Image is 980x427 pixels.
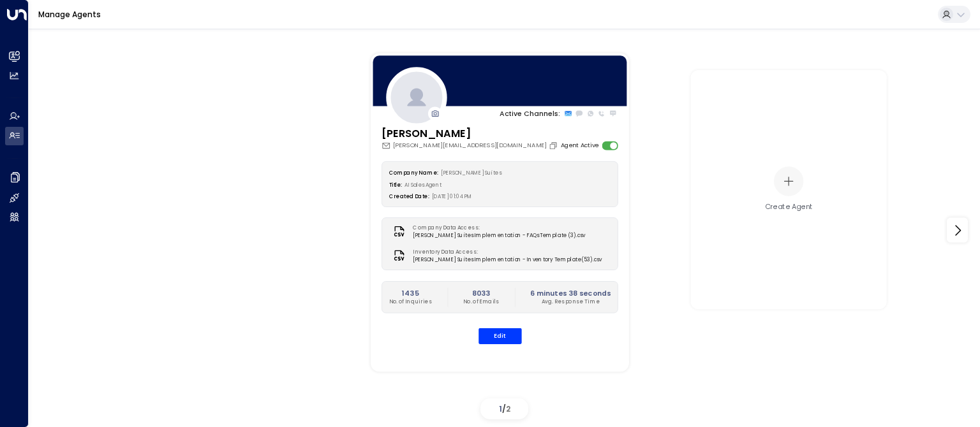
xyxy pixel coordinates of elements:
label: Title: [389,181,402,188]
span: 2 [506,403,510,414]
span: [PERSON_NAME] Suites [440,169,501,176]
label: Company Name: [389,169,438,176]
span: [PERSON_NAME] Suites Implementation - Inventory Template(53).csv [413,256,602,263]
span: [DATE] 01:04 PM [431,193,472,200]
div: [PERSON_NAME][EMAIL_ADDRESS][DOMAIN_NAME] [381,141,560,150]
p: No. of Inquiries [389,298,432,305]
button: Copy [549,141,560,150]
h2: 6 minutes 38 seconds [530,287,611,298]
span: 1 [499,403,502,414]
h2: 1435 [389,287,432,298]
p: Active Channels: [500,108,560,119]
button: Edit [478,328,521,344]
h2: 8033 [463,287,499,298]
label: Agent Active [561,141,598,150]
a: Manage Agents [38,9,101,20]
p: Avg. Response Time [530,298,611,305]
span: [PERSON_NAME] Suites Implementation - FAQs Template (3).csv [413,232,585,240]
div: Create Agent [765,202,813,212]
label: Inventory Data Access: [413,248,597,256]
label: Created Date: [389,193,429,200]
h3: [PERSON_NAME] [381,126,560,141]
p: No. of Emails [463,298,499,305]
label: Company Data Access: [413,224,581,231]
div: / [480,398,528,419]
span: AI Sales Agent [405,181,442,188]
